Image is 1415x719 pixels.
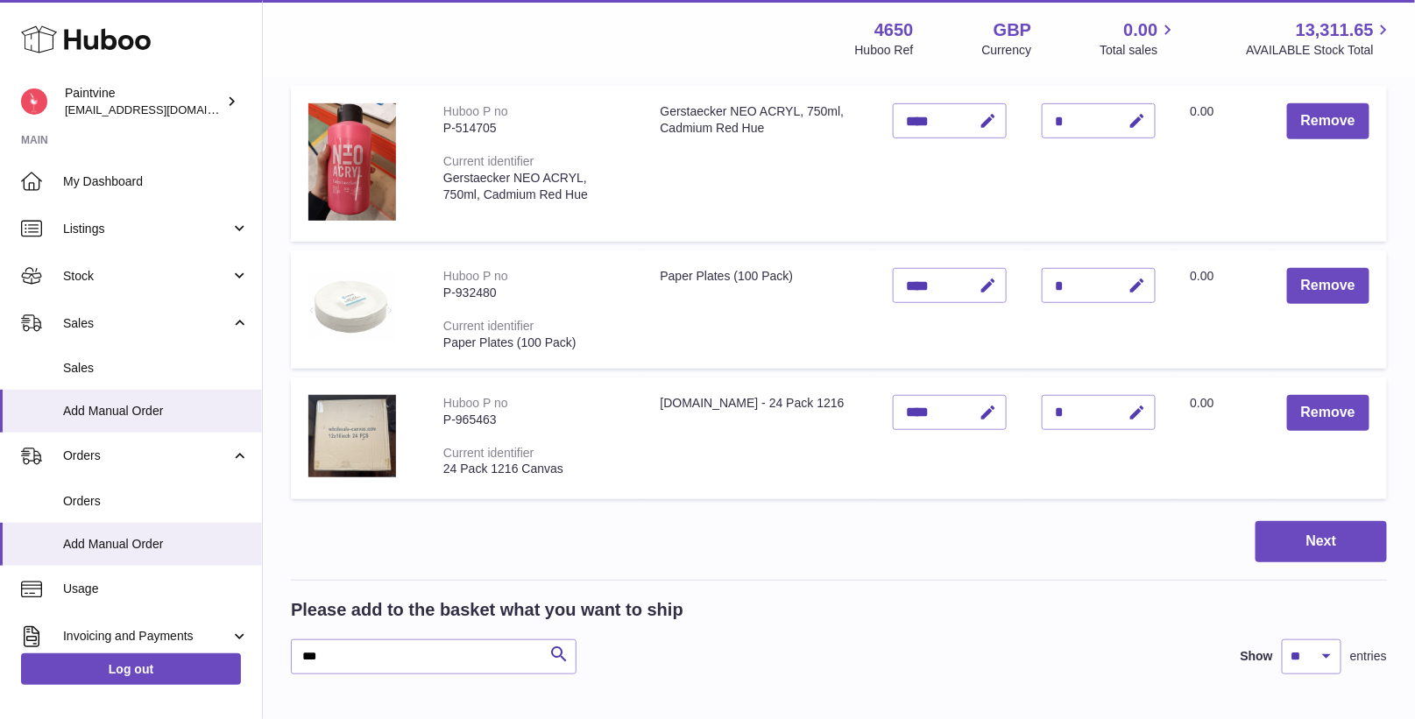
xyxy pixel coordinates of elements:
[308,395,396,477] img: wholesale-canvas.com - 24 Pack 1216
[63,448,230,464] span: Orders
[1191,396,1214,410] span: 0.00
[443,154,534,168] div: Current identifier
[63,173,249,190] span: My Dashboard
[63,221,230,237] span: Listings
[63,493,249,510] span: Orders
[1287,268,1369,304] button: Remove
[65,102,258,116] span: [EMAIL_ADDRESS][DOMAIN_NAME]
[1246,42,1394,59] span: AVAILABLE Stock Total
[63,360,249,377] span: Sales
[1241,648,1273,665] label: Show
[443,120,626,137] div: P-514705
[1287,103,1369,139] button: Remove
[443,269,508,283] div: Huboo P no
[1124,18,1158,42] span: 0.00
[1287,395,1369,431] button: Remove
[443,104,508,118] div: Huboo P no
[643,86,875,242] td: Gerstaecker NEO ACRYL, 750ml, Cadmium Red Hue
[1296,18,1374,42] span: 13,311.65
[443,461,626,477] div: 24 Pack 1216 Canvas
[1256,521,1387,562] button: Next
[308,268,396,342] img: Paper Plates (100 Pack)
[1100,42,1178,59] span: Total sales
[643,250,875,368] td: Paper Plates (100 Pack)
[982,42,1032,59] div: Currency
[855,42,914,59] div: Huboo Ref
[63,581,249,597] span: Usage
[63,536,249,553] span: Add Manual Order
[63,628,230,645] span: Invoicing and Payments
[443,335,626,351] div: Paper Plates (100 Pack)
[21,653,241,685] a: Log out
[63,403,249,419] span: Add Manual Order
[291,598,683,622] h2: Please add to the basket what you want to ship
[443,412,626,428] div: P-965463
[643,377,875,499] td: [DOMAIN_NAME] - 24 Pack 1216
[443,285,626,301] div: P-932480
[874,18,914,42] strong: 4650
[308,103,396,220] img: Gerstaecker NEO ACRYL, 750ml, Cadmium Red Hue
[994,18,1031,42] strong: GBP
[1246,18,1394,59] a: 13,311.65 AVAILABLE Stock Total
[63,315,230,332] span: Sales
[443,319,534,333] div: Current identifier
[443,396,508,410] div: Huboo P no
[1350,648,1387,665] span: entries
[63,268,230,285] span: Stock
[1191,104,1214,118] span: 0.00
[1191,269,1214,283] span: 0.00
[443,446,534,460] div: Current identifier
[1100,18,1178,59] a: 0.00 Total sales
[65,85,223,118] div: Paintvine
[21,88,47,115] img: euan@paintvine.co.uk
[443,170,626,203] div: Gerstaecker NEO ACRYL, 750ml, Cadmium Red Hue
